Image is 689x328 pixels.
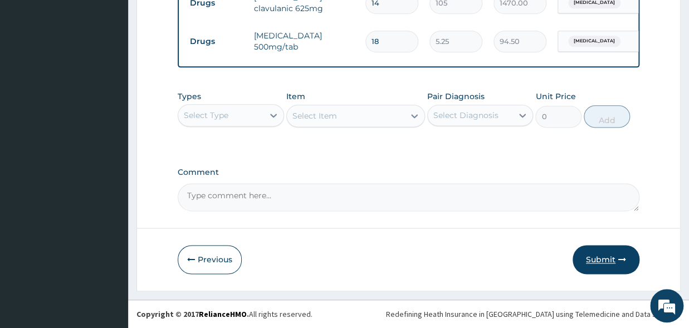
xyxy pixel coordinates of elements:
[199,309,247,319] a: RelianceHMO
[386,309,681,320] div: Redefining Heath Insurance in [GEOGRAPHIC_DATA] using Telemedicine and Data Science!
[178,92,201,101] label: Types
[6,214,212,253] textarea: Type your message and hit 'Enter'
[178,245,242,274] button: Previous
[21,56,45,84] img: d_794563401_company_1708531726252_794563401
[248,25,360,58] td: [MEDICAL_DATA] 500mg/tab
[128,300,689,328] footer: All rights reserved.
[65,95,154,208] span: We're online!
[427,91,485,102] label: Pair Diagnosis
[184,31,248,52] td: Drugs
[433,110,499,121] div: Select Diagnosis
[568,36,620,47] span: [MEDICAL_DATA]
[184,110,228,121] div: Select Type
[58,62,187,77] div: Chat with us now
[584,105,630,128] button: Add
[136,309,249,319] strong: Copyright © 2017 .
[286,91,305,102] label: Item
[535,91,575,102] label: Unit Price
[573,245,639,274] button: Submit
[183,6,209,32] div: Minimize live chat window
[178,168,639,177] label: Comment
